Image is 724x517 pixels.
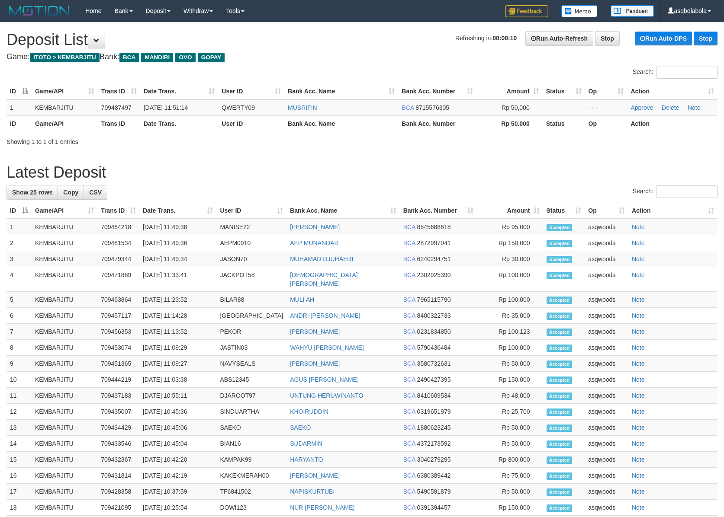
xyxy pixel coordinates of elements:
span: Copy 8400322733 to clipboard [417,312,451,319]
td: SAEKO [216,420,286,436]
span: ITOTO > KEMBARJITU [30,53,100,62]
th: User ID: activate to sort column ascending [218,83,284,99]
span: Accepted [547,504,573,512]
th: Bank Acc. Number: activate to sort column ascending [398,83,476,99]
span: Accepted [547,345,573,352]
th: Amount: activate to sort column ascending [477,203,543,219]
td: [DATE] 10:55:11 [139,388,216,404]
span: Copy 2490427395 to clipboard [417,376,451,383]
span: Accepted [547,472,573,480]
td: asqwoods [585,420,628,436]
span: Rp 50,000 [502,104,530,111]
span: Copy 8715576305 to clipboard [415,104,449,111]
td: 709433546 [97,436,139,452]
td: 709457117 [97,308,139,324]
a: Note [632,255,645,262]
div: Showing 1 to 1 of 1 entries [6,134,295,146]
a: Note [632,296,645,303]
span: BCA [403,472,415,479]
span: Copy 8545688618 to clipboard [417,223,451,230]
td: asqwoods [585,500,628,516]
th: Game/API: activate to sort column ascending [32,203,97,219]
td: JACKPOT58 [216,267,286,292]
span: Copy 0319651979 to clipboard [417,408,451,415]
a: Stop [595,31,620,46]
td: asqwoods [585,219,628,235]
strong: 00:00:10 [492,35,517,41]
td: Rp 150,000 [477,235,543,251]
span: BCA [403,424,415,431]
td: [DATE] 11:49:38 [139,219,216,235]
td: asqwoods [585,468,628,484]
h1: Latest Deposit [6,164,718,181]
td: KEMBARJITU [32,251,97,267]
td: 10 [6,372,32,388]
span: [DATE] 11:51:14 [144,104,188,111]
a: Show 25 rows [6,185,58,200]
a: Stop [694,32,718,45]
td: 12 [6,404,32,420]
h4: Game: Bank: [6,53,718,61]
td: 1 [6,219,32,235]
a: [PERSON_NAME] [290,328,340,335]
td: [DATE] 10:45:06 [139,420,216,436]
a: Note [632,223,645,230]
a: AGUS [PERSON_NAME] [290,376,359,383]
span: Copy 2302925390 to clipboard [417,271,451,278]
label: Search: [633,66,718,79]
td: TF6841502 [216,484,286,500]
th: Op: activate to sort column ascending [585,203,628,219]
a: Note [632,408,645,415]
td: 709437183 [97,388,139,404]
td: asqwoods [585,251,628,267]
span: Accepted [547,272,573,279]
a: Note [632,488,645,495]
td: PEKOR [216,324,286,340]
a: WAHYU [PERSON_NAME] [290,344,364,351]
span: Copy 3580732631 to clipboard [417,360,451,367]
th: User ID: activate to sort column ascending [216,203,286,219]
td: Rp 100,123 [477,324,543,340]
span: BCA [403,456,415,463]
th: Status: activate to sort column ascending [543,203,585,219]
td: Rp 50,000 [477,436,543,452]
td: [DATE] 11:09:27 [139,356,216,372]
a: Note [632,312,645,319]
td: 709432367 [97,452,139,468]
td: Rp 25,700 [477,404,543,420]
th: Date Trans.: activate to sort column ascending [139,203,216,219]
span: BCA [403,328,415,335]
a: SAEKO [290,424,311,431]
td: asqwoods [585,436,628,452]
span: Copy 5790436484 to clipboard [417,344,451,351]
td: asqwoods [585,267,628,292]
td: KEMBARJITU [32,292,97,308]
span: BCA [403,271,415,278]
td: Rp 95,000 [477,219,543,235]
td: Rp 150,000 [477,500,543,516]
td: KAMPAK99 [216,452,286,468]
td: Rp 100,000 [477,267,543,292]
td: 15 [6,452,32,468]
th: Action: activate to sort column ascending [628,203,718,219]
a: [PERSON_NAME] [290,360,340,367]
th: Bank Acc. Name: activate to sort column ascending [284,83,398,99]
td: [DATE] 11:13:52 [139,324,216,340]
td: asqwoods [585,308,628,324]
img: panduan.png [611,5,654,17]
td: 5 [6,292,32,308]
td: [GEOGRAPHIC_DATA] [216,308,286,324]
th: Rp 50.000 [476,115,543,131]
th: Trans ID: activate to sort column ascending [98,83,140,99]
span: Copy 7965115790 to clipboard [417,296,451,303]
td: JASTIN03 [216,340,286,356]
span: BCA [403,488,415,495]
a: Note [632,239,645,246]
img: MOTION_logo.png [6,4,72,17]
td: 14 [6,436,32,452]
a: Copy [58,185,84,200]
span: Accepted [547,456,573,464]
td: KEMBARJITU [32,500,97,516]
td: [DATE] 11:49:34 [139,251,216,267]
td: DOWI123 [216,500,286,516]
